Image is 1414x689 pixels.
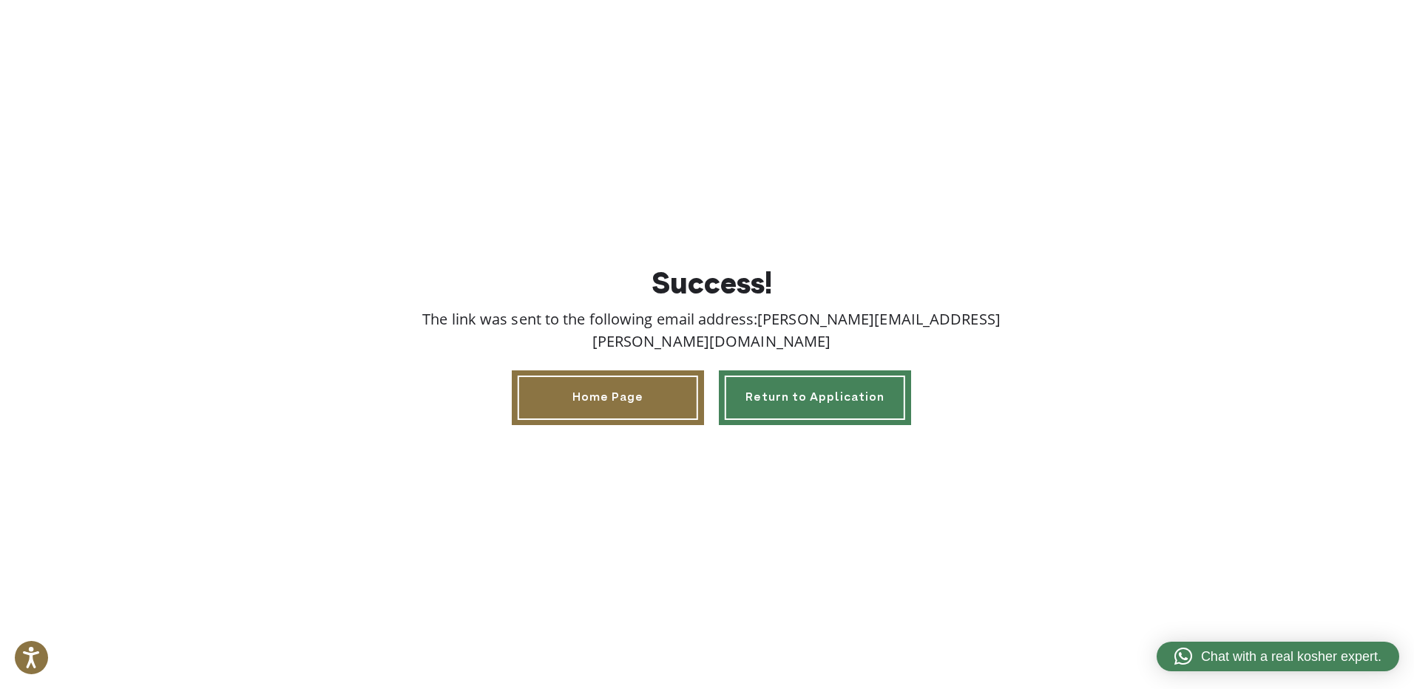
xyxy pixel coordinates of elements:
span: Chat with a real kosher expert. [1201,647,1381,667]
h2: Success! [385,264,1038,308]
p: The link was sent to the following email address: [385,308,1038,353]
a: Chat with a real kosher expert. [1157,642,1399,671]
a: Return to Application [719,370,911,425]
span: [PERSON_NAME][EMAIL_ADDRESS][PERSON_NAME][DOMAIN_NAME] [592,309,1001,351]
a: Home Page [512,370,704,425]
